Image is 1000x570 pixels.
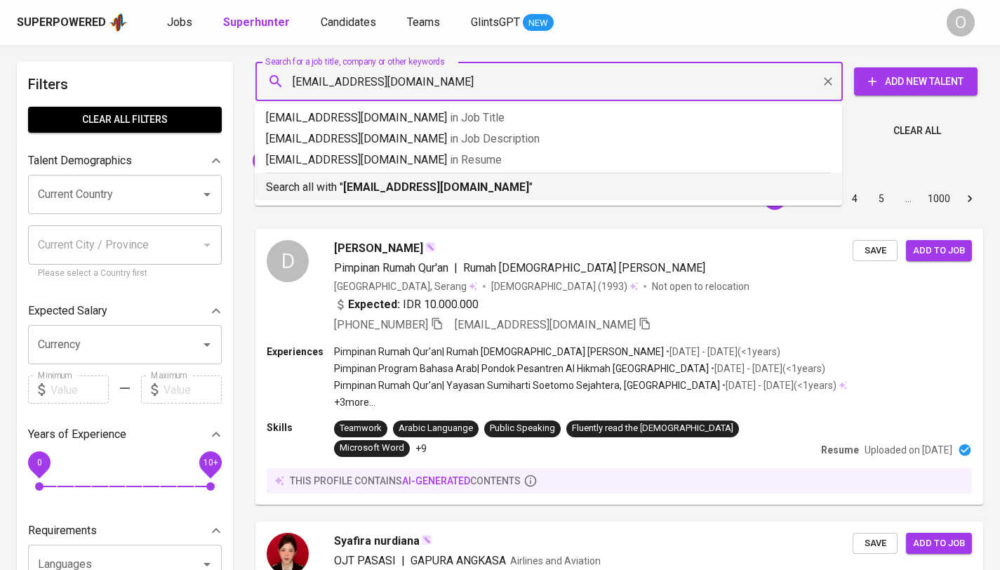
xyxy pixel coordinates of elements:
span: in Job Title [450,111,505,124]
a: Superhunter [223,14,293,32]
div: [PERSON_NAME] [253,150,354,172]
span: Syafira nurdiana [334,533,420,550]
span: Add to job [913,536,965,552]
b: Superhunter [223,15,290,29]
b: [EMAIL_ADDRESS][DOMAIN_NAME] [343,180,529,194]
div: Teamwork [340,422,382,435]
span: OJT PASASI [334,554,396,567]
input: Value [51,376,109,404]
div: Requirements [28,517,222,545]
button: Open [197,185,217,204]
button: Save [853,533,898,555]
a: Candidates [321,14,379,32]
p: [EMAIL_ADDRESS][DOMAIN_NAME] [266,131,831,147]
p: Skills [267,420,334,435]
span: Teams [407,15,440,29]
span: AI-generated [402,475,470,486]
p: Pimpinan Program Bahasa Arab | Pondok Pesantren Al Hikmah [GEOGRAPHIC_DATA] [334,362,709,376]
div: Years of Experience [28,420,222,449]
span: Rumah [DEMOGRAPHIC_DATA] [PERSON_NAME] [463,261,705,274]
div: Microsoft Word [340,442,404,455]
span: Clear All [893,122,941,140]
div: Fluently read the [DEMOGRAPHIC_DATA] [572,422,733,435]
p: Resume [821,443,859,457]
img: magic_wand.svg [425,241,436,253]
div: Superpowered [17,15,106,31]
p: • [DATE] - [DATE] ( <1 years ) [720,378,836,392]
button: Go to page 4 [844,187,866,210]
p: Pimpinan Rumah Qur'an | Rumah [DEMOGRAPHIC_DATA] [PERSON_NAME] [334,345,664,359]
span: [DEMOGRAPHIC_DATA] [491,279,598,293]
span: Add to job [913,243,965,259]
a: Jobs [167,14,195,32]
span: [PERSON_NAME] [253,154,339,167]
span: Pimpinan Rumah Qur'an [334,261,448,274]
button: Go to page 5 [870,187,893,210]
p: Not open to relocation [652,279,749,293]
p: this profile contains contents [290,474,521,488]
span: [PHONE_NUMBER] [334,318,428,331]
button: Go to page 1000 [924,187,954,210]
p: [EMAIL_ADDRESS][DOMAIN_NAME] [266,110,831,126]
a: Teams [407,14,443,32]
h6: Filters [28,73,222,95]
p: Years of Experience [28,426,126,443]
p: Uploaded on [DATE] [865,443,952,457]
span: in Job Description [450,132,540,145]
p: • [DATE] - [DATE] ( <1 years ) [709,362,825,376]
button: Add New Talent [854,67,978,95]
span: 10+ [203,458,218,468]
p: Talent Demographics [28,152,132,169]
span: GAPURA ANGKASA [411,554,506,567]
span: NEW [523,16,554,30]
p: [EMAIL_ADDRESS][DOMAIN_NAME] [266,152,831,168]
div: Talent Demographics [28,147,222,175]
p: • [DATE] - [DATE] ( <1 years ) [664,345,780,359]
p: Pimpinan Rumah Qur'an | Yayasan Sumiharti Soetomo Sejahtera, [GEOGRAPHIC_DATA] [334,378,720,392]
b: Expected: [348,296,400,313]
p: Search all with " " [266,179,831,196]
img: app logo [109,12,128,33]
div: Public Speaking [490,422,555,435]
p: Experiences [267,345,334,359]
img: magic_wand.svg [421,534,432,545]
span: Candidates [321,15,376,29]
span: Airlines and Aviation [510,555,601,566]
button: Clear [818,72,838,91]
span: in Resume [450,153,502,166]
span: [EMAIL_ADDRESS][DOMAIN_NAME] [455,318,636,331]
div: [GEOGRAPHIC_DATA], Serang [334,279,477,293]
a: Superpoweredapp logo [17,12,128,33]
div: O [947,8,975,37]
button: Go to next page [959,187,981,210]
input: Value [164,376,222,404]
span: [PERSON_NAME] [334,240,423,257]
a: GlintsGPT NEW [471,14,554,32]
div: Expected Salary [28,297,222,325]
button: Clear All filters [28,107,222,133]
p: +9 [415,442,427,456]
button: Add to job [906,533,972,555]
span: Clear All filters [39,111,211,128]
span: | [401,552,405,569]
div: IDR 10.000.000 [334,296,479,313]
span: Jobs [167,15,192,29]
nav: pagination navigation [735,187,983,210]
p: Please select a Country first [38,267,212,281]
div: D [267,240,309,282]
div: Arabic Languange [399,422,473,435]
div: (1993) [491,279,638,293]
span: 0 [36,458,41,468]
div: … [897,192,919,206]
button: Open [197,335,217,354]
span: Add New Talent [865,73,966,91]
button: Add to job [906,240,972,262]
span: | [454,260,458,277]
p: Requirements [28,522,97,539]
span: Save [860,243,891,259]
a: D[PERSON_NAME]Pimpinan Rumah Qur'an|Rumah [DEMOGRAPHIC_DATA] [PERSON_NAME][GEOGRAPHIC_DATA], Sera... [255,229,983,505]
p: +3 more ... [334,395,847,409]
span: Save [860,536,891,552]
p: Expected Salary [28,303,107,319]
button: Save [853,240,898,262]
